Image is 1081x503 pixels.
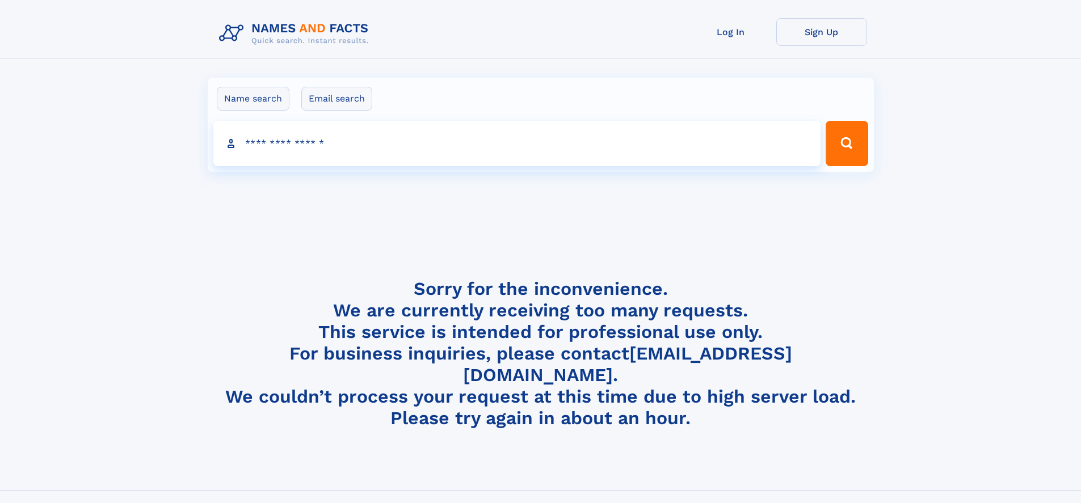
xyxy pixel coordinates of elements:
[217,87,289,111] label: Name search
[301,87,372,111] label: Email search
[214,18,378,49] img: Logo Names and Facts
[213,121,821,166] input: search input
[685,18,776,46] a: Log In
[463,343,792,386] a: [EMAIL_ADDRESS][DOMAIN_NAME]
[826,121,868,166] button: Search Button
[214,278,867,429] h4: Sorry for the inconvenience. We are currently receiving too many requests. This service is intend...
[776,18,867,46] a: Sign Up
